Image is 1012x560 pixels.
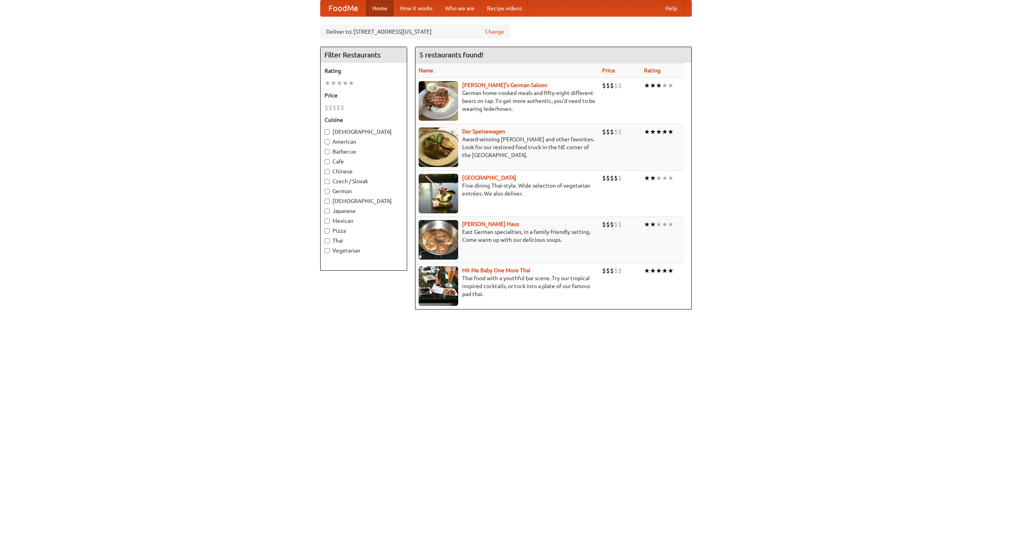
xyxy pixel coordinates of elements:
li: ★ [662,174,668,182]
a: [GEOGRAPHIC_DATA] [462,175,516,181]
li: ★ [330,79,336,87]
label: [DEMOGRAPHIC_DATA] [325,197,403,205]
input: Mexican [325,218,330,224]
li: $ [610,220,614,229]
a: Who we are [439,0,481,16]
li: ★ [644,127,650,136]
li: ★ [668,266,674,275]
li: ★ [644,81,650,90]
label: Japanese [325,207,403,215]
label: [DEMOGRAPHIC_DATA] [325,128,403,136]
p: German home-cooked meals and fifty-eight different beers on tap. To get more authentic, you'd nee... [419,89,596,113]
li: ★ [656,220,662,229]
p: East German specialties, in a family-friendly setting. Come warm up with our delicious soups. [419,228,596,244]
li: $ [606,174,610,182]
li: $ [329,103,332,112]
li: $ [602,266,606,275]
h5: Rating [325,67,403,75]
li: $ [610,81,614,90]
li: ★ [650,266,656,275]
li: ★ [656,174,662,182]
ng-pluralize: 5 restaurants found! [419,51,483,59]
li: $ [340,103,344,112]
li: $ [602,127,606,136]
a: Recipe videos [481,0,528,16]
b: [PERSON_NAME]'s German Saloon [462,82,548,88]
label: Cafe [325,158,403,165]
li: $ [606,81,610,90]
a: Hit Me Baby One More Thai [462,267,531,273]
li: $ [325,103,329,112]
a: Rating [644,67,661,74]
b: [PERSON_NAME] Haus [462,221,519,227]
li: ★ [656,266,662,275]
li: $ [606,127,610,136]
li: $ [618,266,622,275]
p: Thai food with a youthful bar scene. Try our tropical inspired cocktails, or tuck into a plate of... [419,274,596,298]
li: $ [614,127,618,136]
li: ★ [650,174,656,182]
a: Change [485,28,504,36]
li: ★ [644,220,650,229]
a: FoodMe [321,0,366,16]
li: ★ [348,79,354,87]
li: $ [602,220,606,229]
a: Home [366,0,394,16]
p: Award-winning [PERSON_NAME] and other favorites. Look for our restored food truck in the NE corne... [419,135,596,159]
li: $ [606,266,610,275]
img: speisewagen.jpg [419,127,458,167]
label: Thai [325,237,403,245]
li: ★ [662,220,668,229]
li: ★ [662,81,668,90]
li: $ [610,174,614,182]
li: $ [614,220,618,229]
input: American [325,139,330,144]
li: ★ [644,266,650,275]
h5: Cuisine [325,116,403,124]
li: ★ [650,220,656,229]
p: Fine dining Thai-style. Wide selection of vegetarian entrées. We also deliver. [419,182,596,197]
li: ★ [656,81,662,90]
li: ★ [650,81,656,90]
a: Help [659,0,683,16]
li: ★ [342,79,348,87]
input: Vegetarian [325,248,330,253]
h4: Filter Restaurants [321,47,407,63]
input: Pizza [325,228,330,233]
input: [DEMOGRAPHIC_DATA] [325,199,330,204]
li: ★ [656,127,662,136]
img: babythai.jpg [419,266,458,306]
a: Der Speisewagen [462,128,505,135]
a: Name [419,67,433,74]
li: ★ [650,127,656,136]
li: $ [602,174,606,182]
label: American [325,138,403,146]
input: Cafe [325,159,330,164]
label: German [325,187,403,195]
label: Czech / Slovak [325,177,403,185]
input: Chinese [325,169,330,174]
input: Thai [325,238,330,243]
label: Pizza [325,227,403,235]
li: $ [336,103,340,112]
li: $ [618,174,622,182]
img: esthers.jpg [419,81,458,121]
li: $ [618,220,622,229]
a: How it works [394,0,439,16]
li: $ [602,81,606,90]
label: Vegetarian [325,247,403,254]
input: German [325,189,330,194]
li: $ [614,81,618,90]
a: Price [602,67,615,74]
li: ★ [668,127,674,136]
img: satay.jpg [419,174,458,213]
label: Mexican [325,217,403,225]
input: [DEMOGRAPHIC_DATA] [325,129,330,135]
li: $ [610,127,614,136]
li: ★ [325,79,330,87]
input: Barbecue [325,149,330,154]
li: ★ [336,79,342,87]
li: $ [610,266,614,275]
li: $ [606,220,610,229]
